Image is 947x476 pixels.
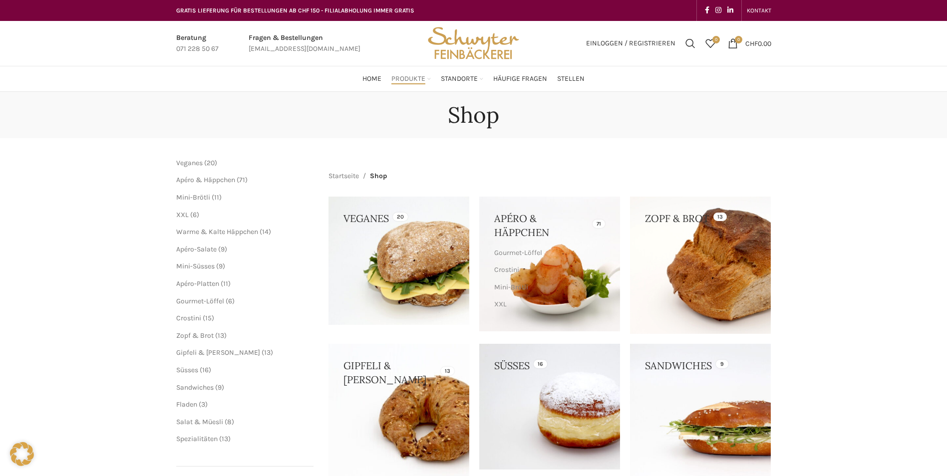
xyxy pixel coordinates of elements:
[201,400,205,409] span: 3
[214,193,219,202] span: 11
[171,69,776,89] div: Main navigation
[176,314,201,322] a: Crostini
[176,297,224,305] a: Gourmet-Löffel
[494,296,603,313] a: XXL
[747,7,771,14] span: KONTAKT
[494,313,603,330] a: Warme & Kalte Häppchen
[176,348,260,357] a: Gipfeli & [PERSON_NAME]
[176,7,414,14] span: GRATIS LIEFERUNG FÜR BESTELLUNGEN AB CHF 150 - FILIALABHOLUNG IMMER GRATIS
[557,74,585,84] span: Stellen
[493,74,547,84] span: Häufige Fragen
[391,74,425,84] span: Produkte
[723,33,776,53] a: 0 CHF0.00
[219,262,223,270] span: 9
[362,74,381,84] span: Home
[745,39,758,47] span: CHF
[176,211,189,219] a: XXL
[424,38,522,47] a: Site logo
[745,39,771,47] bdi: 0.00
[218,331,224,340] span: 13
[176,383,214,392] a: Sandwiches
[581,33,680,53] a: Einloggen / Registrieren
[328,171,359,182] a: Startseite
[176,193,210,202] a: Mini-Brötli
[494,244,603,261] a: Gourmet-Löffel
[228,297,232,305] span: 6
[700,33,720,53] a: 0
[680,33,700,53] a: Suchen
[735,36,742,43] span: 0
[441,69,483,89] a: Standorte
[262,228,269,236] span: 14
[176,418,223,426] a: Salat & Müesli
[264,348,271,357] span: 13
[176,262,215,270] a: Mini-Süsses
[494,261,603,278] a: Crostini
[205,314,212,322] span: 15
[176,435,218,443] a: Spezialitäten
[176,245,217,253] a: Apéro-Salate
[221,245,225,253] span: 9
[441,74,478,84] span: Standorte
[586,40,675,47] span: Einloggen / Registrieren
[176,32,219,55] a: Infobox link
[362,69,381,89] a: Home
[557,69,585,89] a: Stellen
[712,36,720,43] span: 0
[712,3,724,17] a: Instagram social link
[249,32,360,55] a: Infobox link
[176,366,198,374] a: Süsses
[176,176,235,184] a: Apéro & Häppchen
[391,69,431,89] a: Produkte
[176,159,203,167] a: Veganes
[424,21,522,66] img: Bäckerei Schwyter
[218,383,222,392] span: 9
[494,279,603,296] a: Mini-Brötli
[207,159,215,167] span: 20
[227,418,232,426] span: 8
[176,228,258,236] a: Warme & Kalte Häppchen
[328,171,387,182] nav: Breadcrumb
[370,171,387,182] span: Shop
[448,102,499,128] h1: Shop
[700,33,720,53] div: Meine Wunschliste
[193,211,197,219] span: 6
[239,176,245,184] span: 71
[176,279,219,288] a: Apéro-Platten
[742,0,776,20] div: Secondary navigation
[176,400,197,409] a: Fladen
[493,69,547,89] a: Häufige Fragen
[747,0,771,20] a: KONTAKT
[223,279,228,288] span: 11
[202,366,209,374] span: 16
[176,331,214,340] a: Zopf & Brot
[222,435,228,443] span: 13
[724,3,736,17] a: Linkedin social link
[702,3,712,17] a: Facebook social link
